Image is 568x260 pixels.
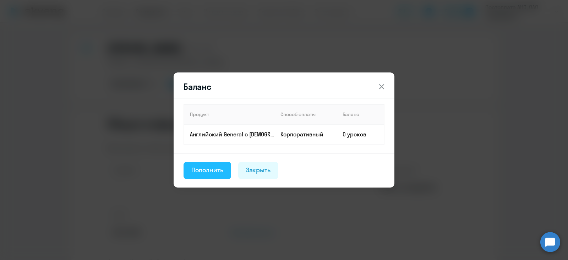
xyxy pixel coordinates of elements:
th: Способ оплаты [275,104,337,124]
td: Корпоративный [275,124,337,144]
th: Баланс [337,104,384,124]
button: Пополнить [184,162,231,179]
header: Баланс [174,81,394,92]
button: Закрыть [238,162,279,179]
th: Продукт [184,104,275,124]
td: 0 уроков [337,124,384,144]
p: Английский General с [DEMOGRAPHIC_DATA] преподавателем [190,130,274,138]
div: Пополнить [191,166,223,175]
div: Закрыть [246,166,271,175]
